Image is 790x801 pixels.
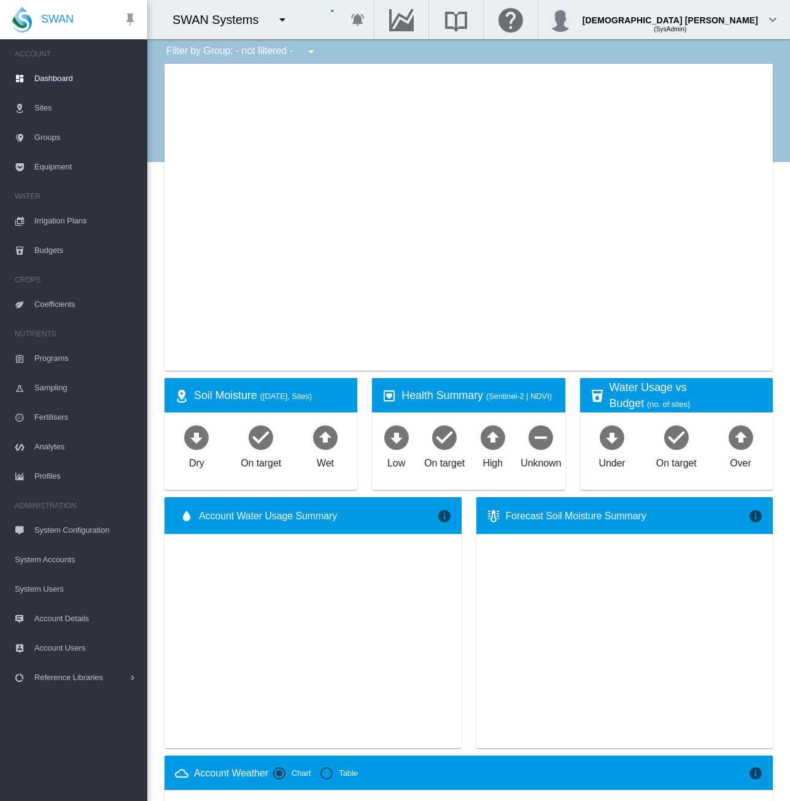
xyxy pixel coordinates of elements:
span: Sampling [34,373,137,403]
span: Analytes [34,432,137,462]
div: On target [656,452,697,470]
md-icon: icon-menu-down [275,12,290,27]
md-icon: icon-arrow-up-bold-circle [311,422,340,452]
div: Filter by Group: - not filtered - [157,39,327,64]
md-icon: icon-arrow-down-bold-circle [382,422,411,452]
md-icon: icon-information [437,509,452,524]
div: On target [241,452,281,470]
div: Dry [189,452,204,470]
div: [DEMOGRAPHIC_DATA] [PERSON_NAME] [583,9,758,21]
md-icon: icon-minus-circle [526,422,556,452]
md-icon: icon-thermometer-lines [486,509,501,524]
md-icon: icon-arrow-up-bold-circle [478,422,508,452]
span: Budgets [34,236,137,265]
span: CROPS [15,270,137,290]
div: Low [387,452,405,470]
span: Account Users [34,633,137,663]
md-icon: icon-cup-water [590,389,605,403]
div: Over [730,452,751,470]
span: Equipment [34,152,137,182]
div: Soil Moisture [194,388,347,403]
div: Forecast Soil Moisture Summary [506,509,749,523]
md-icon: icon-information [748,509,763,524]
md-icon: icon-checkbox-marked-circle [246,422,276,452]
span: Coefficients [34,290,137,319]
md-icon: Search the knowledge base [441,12,471,27]
span: (no. of sites) [647,400,690,409]
md-icon: icon-arrow-down-bold-circle [597,422,627,452]
span: Groups [34,123,137,152]
span: Sites [34,93,137,123]
div: Health Summary [401,388,555,403]
md-icon: icon-arrow-up-bold-circle [726,422,756,452]
div: Wet [317,452,334,470]
span: Dashboard [34,64,137,93]
div: Under [598,452,625,470]
md-icon: icon-arrow-down-bold-circle [182,422,211,452]
md-icon: icon-checkbox-marked-circle [430,422,459,452]
span: SWAN [41,12,74,27]
span: ADMINISTRATION [15,496,137,516]
md-icon: icon-pin [123,12,137,27]
div: Water Usage vs Budget [610,380,763,411]
span: System Configuration [34,516,137,545]
md-icon: icon-bell-ring [350,12,365,27]
md-icon: icon-menu-down [304,44,319,59]
span: (Sentinel-2 | NDVI) [486,392,552,401]
span: (SysAdmin) [654,26,686,33]
div: SWAN Systems [172,11,269,28]
md-icon: icon-heart-box-outline [382,389,397,403]
img: SWAN-Landscape-Logo-Colour-drop.png [12,7,32,33]
span: WATER [15,187,137,206]
button: icon-menu-down [299,39,323,64]
span: ([DATE], Sites) [260,392,312,401]
span: Account Details [34,604,137,633]
div: Account Weather [194,767,268,780]
div: High [482,452,503,470]
span: System Accounts [15,545,137,575]
span: ACCOUNT [15,44,137,64]
button: icon-menu-down [270,7,295,32]
md-icon: icon-information [748,766,763,781]
md-icon: Go to the Data Hub [387,12,416,27]
img: profile.jpg [548,7,573,32]
md-icon: icon-chevron-down [765,12,780,27]
div: Unknown [521,452,561,470]
md-icon: icon-map-marker-radius [174,389,189,403]
md-icon: icon-weather-cloudy [174,766,189,781]
md-icon: Click here for help [496,12,525,27]
span: Programs [34,344,137,373]
span: Account Water Usage Summary [199,509,437,523]
span: Reference Libraries [34,663,128,692]
md-icon: icon-water [179,509,194,524]
span: Profiles [34,462,137,491]
md-icon: icon-checkbox-marked-circle [662,422,691,452]
span: Fertilisers [34,403,137,432]
button: icon-bell-ring [346,7,370,32]
span: Irrigation Plans [34,206,137,236]
span: NUTRIENTS [15,324,137,344]
span: System Users [15,575,137,604]
div: On target [424,452,465,470]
